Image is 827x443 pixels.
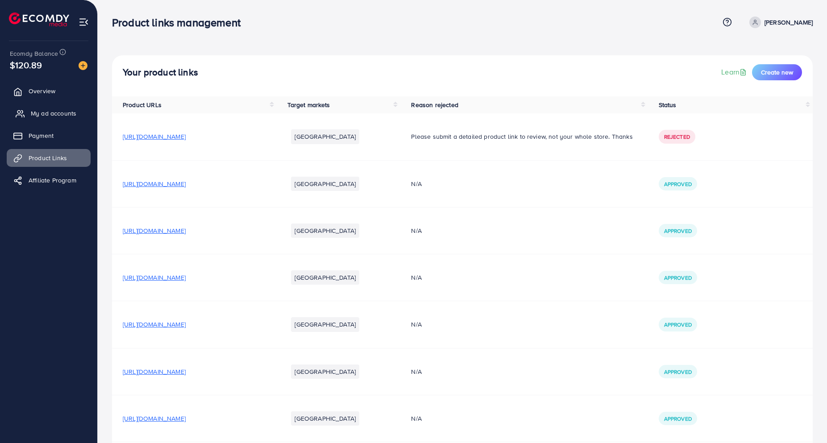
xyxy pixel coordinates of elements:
[287,100,330,109] span: Target markets
[411,320,421,329] span: N/A
[123,179,186,188] span: [URL][DOMAIN_NAME]
[664,133,690,141] span: Rejected
[411,367,421,376] span: N/A
[291,129,359,144] li: [GEOGRAPHIC_DATA]
[123,226,186,235] span: [URL][DOMAIN_NAME]
[7,149,91,167] a: Product Links
[112,16,248,29] h3: Product links management
[29,87,55,95] span: Overview
[10,49,58,58] span: Ecomdy Balance
[721,67,748,77] a: Learn
[29,131,54,140] span: Payment
[411,100,458,109] span: Reason rejected
[9,12,69,26] img: logo
[664,368,692,376] span: Approved
[10,58,42,71] span: $120.89
[765,17,813,28] p: [PERSON_NAME]
[7,104,91,122] a: My ad accounts
[761,68,793,77] span: Create new
[291,177,359,191] li: [GEOGRAPHIC_DATA]
[291,224,359,238] li: [GEOGRAPHIC_DATA]
[291,364,359,379] li: [GEOGRAPHIC_DATA]
[123,100,162,109] span: Product URLs
[123,132,186,141] span: [URL][DOMAIN_NAME]
[664,415,692,422] span: Approved
[659,100,677,109] span: Status
[789,403,820,436] iframe: Chat
[123,367,186,376] span: [URL][DOMAIN_NAME]
[79,61,87,70] img: image
[31,109,76,118] span: My ad accounts
[29,176,76,185] span: Affiliate Program
[411,414,421,423] span: N/A
[411,273,421,282] span: N/A
[291,270,359,285] li: [GEOGRAPHIC_DATA]
[123,414,186,423] span: [URL][DOMAIN_NAME]
[7,82,91,100] a: Overview
[7,171,91,189] a: Affiliate Program
[291,411,359,426] li: [GEOGRAPHIC_DATA]
[123,320,186,329] span: [URL][DOMAIN_NAME]
[664,321,692,328] span: Approved
[752,64,802,80] button: Create new
[29,153,67,162] span: Product Links
[664,227,692,235] span: Approved
[664,180,692,188] span: Approved
[7,127,91,145] a: Payment
[79,17,89,27] img: menu
[123,67,198,78] h4: Your product links
[411,226,421,235] span: N/A
[411,179,421,188] span: N/A
[291,317,359,331] li: [GEOGRAPHIC_DATA]
[411,131,637,142] p: Please submit a detailed product link to review, not your whole store. Thanks
[123,273,186,282] span: [URL][DOMAIN_NAME]
[664,274,692,282] span: Approved
[746,17,813,28] a: [PERSON_NAME]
